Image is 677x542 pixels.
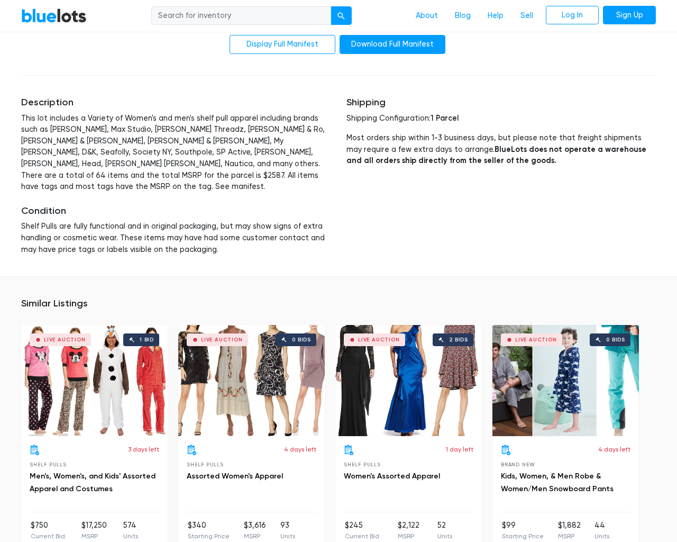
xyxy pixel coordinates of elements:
[479,6,512,26] a: Help
[292,337,311,342] div: 0 bids
[280,520,295,541] li: 93
[81,520,107,541] li: $17,250
[188,520,230,541] li: $340
[244,520,266,541] li: $3,616
[437,531,452,541] p: Units
[345,520,379,541] li: $245
[81,531,107,541] p: MSRP
[31,520,65,541] li: $750
[398,531,419,541] p: MSRP
[123,520,138,541] li: 574
[598,445,630,454] p: 4 days left
[346,144,646,166] strong: BlueLots does not operate a warehouse and all orders ship directly from the seller of the goods.
[21,97,331,109] h5: Description
[512,6,542,26] a: Sell
[21,113,331,193] p: This lot includes a Variety of Women's and men's shelf pull apparel including brands such as [PER...
[346,97,656,109] h5: Shipping
[501,472,614,493] a: Kids, Women, & Men Robe & Women/Men Snowboard Pants
[340,35,445,54] a: Download Full Manifest
[21,8,87,23] a: BlueLots
[201,337,243,342] div: Live Auction
[502,520,544,541] li: $99
[358,337,400,342] div: Live Auction
[603,6,656,25] a: Sign Up
[346,132,656,167] p: Most orders ship within 1-3 business days, but please note that freight shipments may require a f...
[188,531,230,541] p: Starting Price
[187,462,224,467] span: Shelf Pulls
[407,6,446,26] a: About
[230,35,335,54] a: Display Full Manifest
[437,520,452,541] li: 52
[431,113,459,123] span: 1 Parcel
[558,520,581,541] li: $1,882
[515,337,557,342] div: Live Auction
[21,298,656,310] h5: Similar Listings
[492,325,639,436] a: Live Auction 0 bids
[344,462,381,467] span: Shelf Pulls
[398,520,419,541] li: $2,122
[449,337,468,342] div: 2 bids
[178,325,325,436] a: Live Auction 0 bids
[128,445,159,454] p: 3 days left
[44,337,86,342] div: Live Auction
[30,472,155,493] a: Men's, Women's, and Kids' Assorted Apparel and Costumes
[446,6,479,26] a: Blog
[21,221,331,255] p: Shelf Pulls are fully functional and in original packaging, but may show signs of extra handling ...
[244,531,266,541] p: MSRP
[606,337,625,342] div: 0 bids
[594,531,609,541] p: Units
[344,472,440,481] a: Women's Assorted Apparel
[558,531,581,541] p: MSRP
[31,531,65,541] p: Current Bid
[502,531,544,541] p: Starting Price
[151,6,331,25] input: Search for inventory
[280,531,295,541] p: Units
[187,472,283,481] a: Assorted Women's Apparel
[30,462,67,467] span: Shelf Pulls
[335,325,482,436] a: Live Auction 2 bids
[284,445,316,454] p: 4 days left
[346,113,656,124] p: Shipping Configuration:
[21,205,331,217] h5: Condition
[446,445,473,454] p: 1 day left
[21,325,168,436] a: Live Auction 1 bid
[123,531,138,541] p: Units
[594,520,609,541] li: 44
[501,462,535,467] span: Brand New
[345,531,379,541] p: Current Bid
[140,337,154,342] div: 1 bid
[546,6,599,25] a: Log In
